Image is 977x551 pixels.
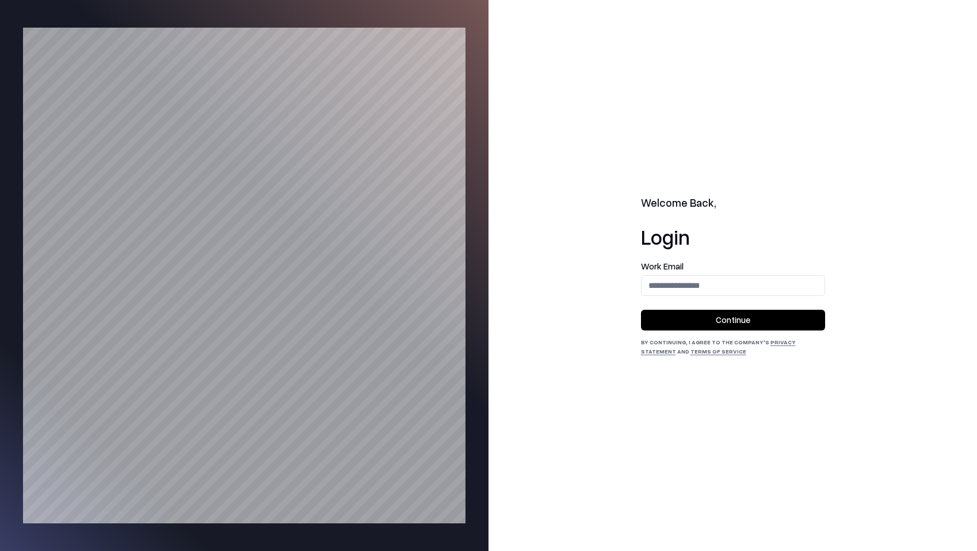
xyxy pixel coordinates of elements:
[690,348,746,355] a: Terms of Service
[641,310,825,330] button: Continue
[641,339,796,355] a: Privacy Statement
[641,225,825,248] h1: Login
[641,195,825,211] h2: Welcome Back,
[641,337,825,356] div: By continuing, I agree to the Company's and
[641,262,825,271] label: Work Email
